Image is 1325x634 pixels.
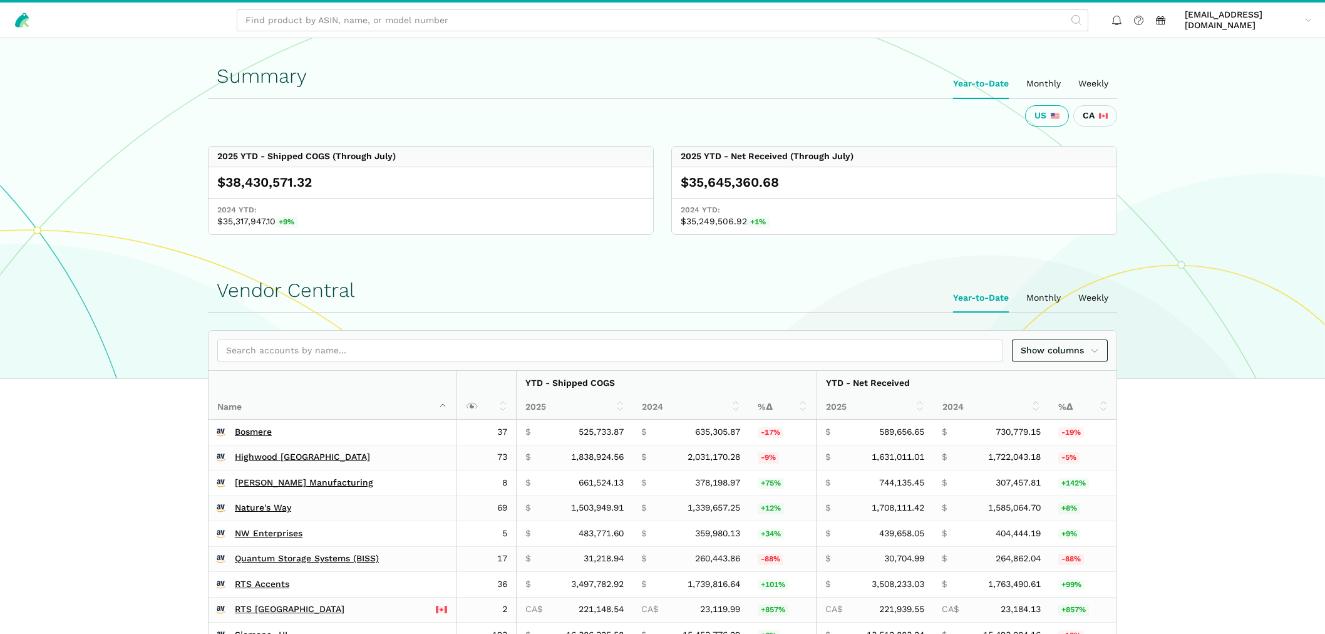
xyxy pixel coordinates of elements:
[1049,420,1116,445] td: -19.31%
[1049,496,1116,521] td: 7.76%
[688,502,740,514] span: 1,339,657.25
[749,420,817,445] td: -17.25%
[942,452,947,463] span: $
[872,579,924,590] span: 3,508,233.03
[1049,470,1116,496] td: 142.03%
[217,205,644,216] span: 2024 YTD:
[944,284,1018,313] ui-tab: Year-to-Date
[749,496,817,521] td: 12.26%
[758,478,785,489] span: +75%
[641,477,646,489] span: $
[1070,70,1117,98] ui-tab: Weekly
[237,9,1088,31] input: Find product by ASIN, name, or model number
[758,452,780,464] span: -9%
[525,553,530,564] span: $
[217,65,1108,87] h1: Summary
[235,427,272,438] a: Bosmere
[942,528,947,539] span: $
[579,604,624,615] span: 221,148.54
[1083,110,1095,122] span: CA
[749,546,817,572] td: -88.01%
[217,151,396,162] div: 2025 YTD - Shipped COGS (Through July)
[1049,521,1116,547] td: 8.71%
[681,205,1108,216] span: 2024 YTD:
[456,445,516,470] td: 73
[456,496,516,521] td: 69
[942,427,947,438] span: $
[695,477,740,489] span: 378,198.97
[1051,112,1059,120] img: 226-united-states-3a775d967d35a21fe9d819e24afa6dfbf763e8f1ec2e2b5a04af89618ae55acb.svg
[1049,546,1116,572] td: -88.41%
[1058,478,1090,489] span: +142%
[525,579,530,590] span: $
[641,579,646,590] span: $
[942,477,947,489] span: $
[747,217,770,228] span: +1%
[456,420,516,445] td: 37
[884,553,924,564] span: 30,704.99
[1180,7,1316,33] a: [EMAIL_ADDRESS][DOMAIN_NAME]
[579,477,624,489] span: 661,524.13
[825,477,830,489] span: $
[436,604,447,615] img: 243-canada-6dcbff6b5ddfbc3d576af9e026b5d206327223395eaa30c1e22b34077c083801.svg
[988,579,1041,590] span: 1,763,490.61
[641,427,646,438] span: $
[749,395,817,420] th: %Δ: activate to sort column ascending
[1058,554,1085,565] span: -88%
[872,502,924,514] span: 1,708,111.42
[817,395,933,420] th: 2025: activate to sort column ascending
[235,452,370,463] a: Highwood [GEOGRAPHIC_DATA]
[879,528,924,539] span: 439,658.05
[996,477,1041,489] span: 307,457.81
[996,553,1041,564] span: 264,862.04
[456,546,516,572] td: 17
[749,597,817,623] td: 856.53%
[749,470,817,496] td: 74.91%
[1185,9,1301,31] span: [EMAIL_ADDRESS][DOMAIN_NAME]
[695,427,740,438] span: 635,305.87
[641,452,646,463] span: $
[641,502,646,514] span: $
[456,572,516,598] td: 36
[525,502,530,514] span: $
[996,528,1041,539] span: 404,444.19
[758,529,785,540] span: +34%
[235,502,291,514] a: Nature's Way
[217,340,1003,361] input: Search accounts by name...
[641,553,646,564] span: $
[1012,340,1108,361] a: Show columns
[988,452,1041,463] span: 1,722,043.18
[456,470,516,496] td: 8
[749,445,817,470] td: -9.46%
[1049,597,1116,623] td: 857.29%
[942,604,959,615] span: CA$
[688,579,740,590] span: 1,739,816.64
[825,452,830,463] span: $
[1058,427,1085,439] span: -19%
[1018,70,1070,98] ui-tab: Monthly
[525,378,615,388] strong: YTD - Shipped COGS
[1058,503,1081,514] span: +8%
[695,553,740,564] span: 260,443.86
[217,279,1108,301] h1: Vendor Central
[217,216,644,228] span: $35,317,947.10
[584,553,624,564] span: 31,218.94
[235,604,344,615] a: RTS [GEOGRAPHIC_DATA]
[517,395,633,420] th: 2025: activate to sort column ascending
[525,477,530,489] span: $
[942,579,947,590] span: $
[681,174,1108,191] div: $35,645,360.68
[641,604,658,615] span: CA$
[571,452,624,463] span: 1,838,924.56
[879,477,924,489] span: 744,135.45
[1049,395,1116,420] th: %Δ: activate to sort column ascending
[700,604,740,615] span: 23,119.99
[571,502,624,514] span: 1,503,949.91
[758,427,784,439] span: -17%
[681,216,1108,228] span: $35,249,506.92
[1049,572,1116,598] td: 98.94%
[571,579,624,590] span: 3,497,782.92
[825,579,830,590] span: $
[879,427,924,438] span: 589,656.65
[934,395,1049,420] th: 2024: activate to sort column ascending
